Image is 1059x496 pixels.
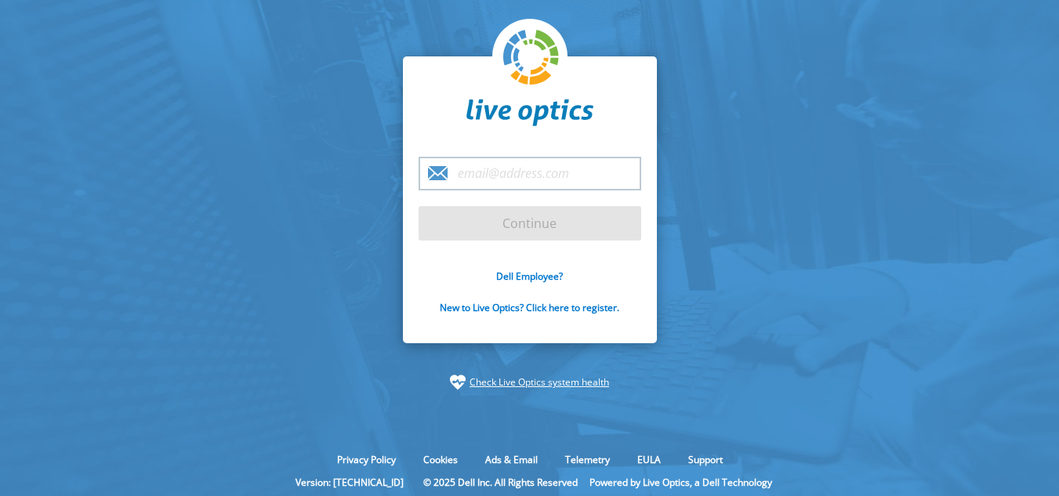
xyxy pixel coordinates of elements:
[288,476,412,489] li: Version: [TECHNICAL_ID]
[503,30,560,86] img: liveoptics-logo.svg
[466,99,593,127] img: liveoptics-word.svg
[419,157,641,190] input: email@address.com
[412,453,470,466] a: Cookies
[473,453,549,466] a: Ads & Email
[626,453,673,466] a: EULA
[325,453,408,466] a: Privacy Policy
[470,375,609,390] a: Check Live Optics system health
[589,476,772,489] li: Powered by Live Optics, a Dell Technology
[553,453,622,466] a: Telemetry
[496,270,563,283] a: Dell Employee?
[676,453,734,466] a: Support
[440,301,619,314] a: New to Live Optics? Click here to register.
[450,375,466,390] img: status-check-icon.svg
[415,476,586,489] li: © 2025 Dell Inc. All Rights Reserved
